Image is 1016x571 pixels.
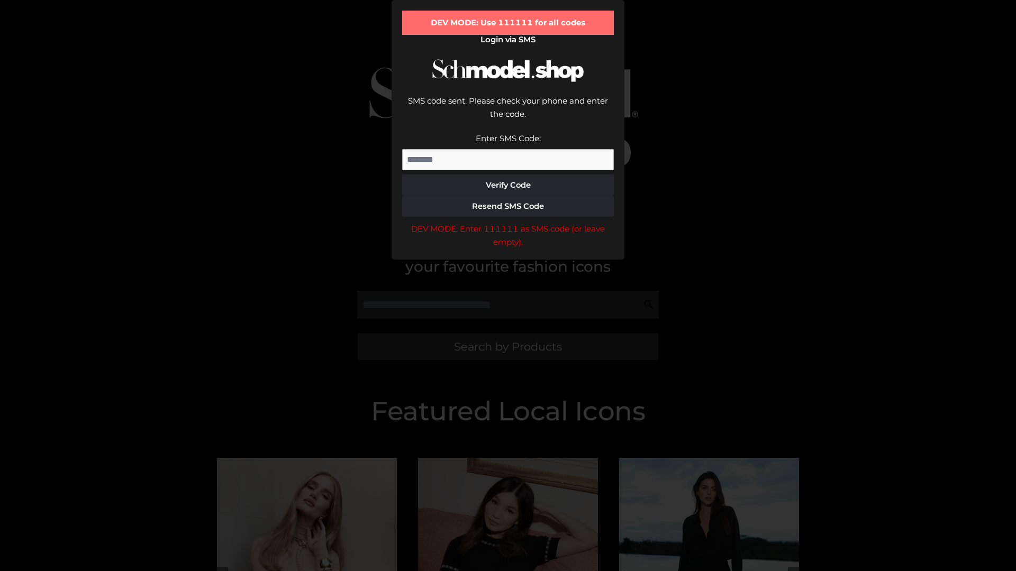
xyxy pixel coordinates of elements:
[402,11,614,35] div: DEV MODE: Use 111111 for all codes
[429,50,587,91] img: Schmodel Logo
[402,196,614,217] button: Resend SMS Code
[476,133,541,143] label: Enter SMS Code:
[402,94,614,132] div: SMS code sent. Please check your phone and enter the code.
[402,174,614,196] button: Verify Code
[402,222,614,249] div: DEV MODE: Enter 111111 as SMS code (or leave empty).
[402,35,614,44] h2: Login via SMS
